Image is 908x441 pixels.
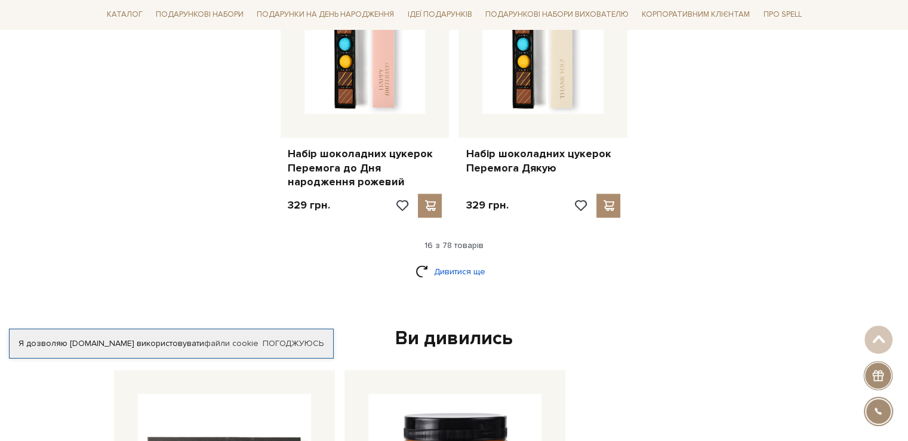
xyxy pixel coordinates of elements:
[758,6,806,24] a: Про Spell
[481,5,633,25] a: Подарункові набори вихователю
[109,326,799,351] div: Ви дивились
[288,147,442,189] a: Набір шоколадних цукерок Перемога до Дня народження рожевий
[637,5,755,25] a: Корпоративним клієнтам
[204,338,258,348] a: файли cookie
[97,240,811,251] div: 16 з 78 товарів
[102,6,147,24] a: Каталог
[466,147,620,175] a: Набір шоколадних цукерок Перемога Дякую
[10,338,333,349] div: Я дозволяю [DOMAIN_NAME] використовувати
[252,6,399,24] a: Подарунки на День народження
[288,198,330,212] p: 329 грн.
[466,198,508,212] p: 329 грн.
[263,338,324,349] a: Погоджуюсь
[415,261,493,282] a: Дивитися ще
[151,6,248,24] a: Подарункові набори
[402,6,476,24] a: Ідеї подарунків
